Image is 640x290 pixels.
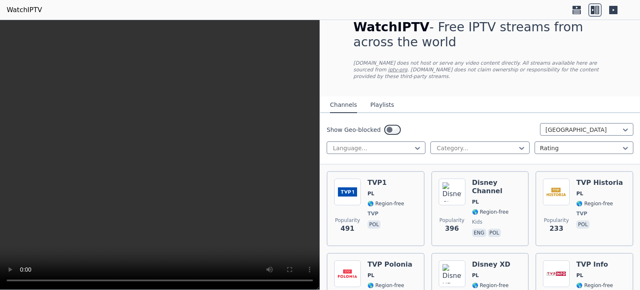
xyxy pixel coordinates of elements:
[472,282,509,289] span: 🌎 Region-free
[472,229,486,237] p: eng
[472,272,479,279] span: PL
[330,97,357,113] button: Channels
[472,179,522,195] h6: Disney Channel
[367,282,404,289] span: 🌎 Region-free
[367,210,378,217] span: TVP
[543,179,570,205] img: TVP Historia
[367,220,380,229] p: pol
[576,190,583,197] span: PL
[335,217,360,224] span: Popularity
[576,210,587,217] span: TVP
[370,97,394,113] button: Playlists
[353,60,607,80] p: [DOMAIN_NAME] does not host or serve any video content directly. All streams available here are s...
[576,282,613,289] span: 🌎 Region-free
[472,219,482,225] span: kids
[550,224,563,234] span: 233
[472,260,510,269] h6: Disney XD
[353,20,430,34] span: WatchIPTV
[472,209,509,215] span: 🌎 Region-free
[439,179,465,205] img: Disney Channel
[576,260,613,269] h6: TVP Info
[544,217,569,224] span: Popularity
[334,179,361,205] img: TVP1
[353,20,607,50] h1: - Free IPTV streams from across the world
[445,224,459,234] span: 396
[543,260,570,287] img: TVP Info
[439,260,465,287] img: Disney XD
[576,200,613,207] span: 🌎 Region-free
[576,220,589,229] p: pol
[367,179,404,187] h6: TVP1
[367,190,374,197] span: PL
[388,67,407,73] a: iptv-org
[334,260,361,287] img: TVP Polonia
[488,229,501,237] p: pol
[576,179,623,187] h6: TVP Historia
[576,272,583,279] span: PL
[472,199,479,205] span: PL
[7,5,42,15] a: WatchIPTV
[367,260,412,269] h6: TVP Polonia
[440,217,465,224] span: Popularity
[367,200,404,207] span: 🌎 Region-free
[367,272,374,279] span: PL
[340,224,354,234] span: 491
[327,126,381,134] label: Show Geo-blocked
